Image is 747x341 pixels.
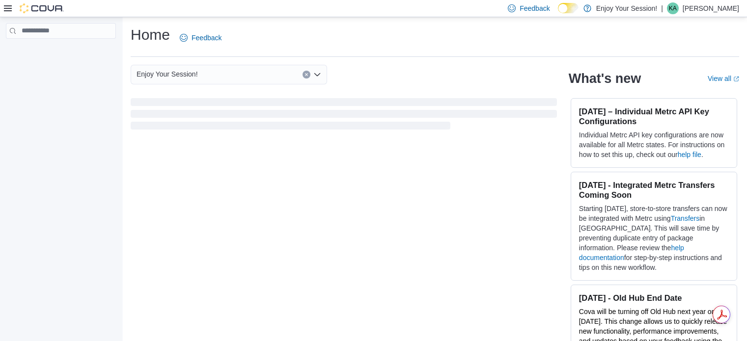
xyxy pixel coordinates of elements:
p: Starting [DATE], store-to-store transfers can now be integrated with Metrc using in [GEOGRAPHIC_D... [579,204,729,272]
svg: External link [733,76,739,82]
button: Clear input [303,71,310,79]
span: Feedback [520,3,550,13]
h2: What's new [569,71,641,86]
p: Individual Metrc API key configurations are now available for all Metrc states. For instructions ... [579,130,729,159]
input: Dark Mode [558,3,579,13]
img: Cova [20,3,64,13]
a: help file [678,151,701,158]
p: [PERSON_NAME] [683,2,739,14]
a: Feedback [176,28,225,48]
a: Transfers [671,214,700,222]
div: Kim Alakas [667,2,679,14]
span: Enjoy Your Session! [137,68,198,80]
a: View allExternal link [708,75,739,82]
button: Open list of options [313,71,321,79]
span: Loading [131,100,557,131]
span: Feedback [192,33,221,43]
p: | [661,2,663,14]
h3: [DATE] - Integrated Metrc Transfers Coming Soon [579,180,729,200]
a: help documentation [579,244,684,262]
h3: [DATE] – Individual Metrc API Key Configurations [579,106,729,126]
nav: Complex example [6,41,116,64]
p: Enjoy Your Session! [596,2,658,14]
h1: Home [131,25,170,45]
h3: [DATE] - Old Hub End Date [579,293,729,303]
span: KA [669,2,677,14]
